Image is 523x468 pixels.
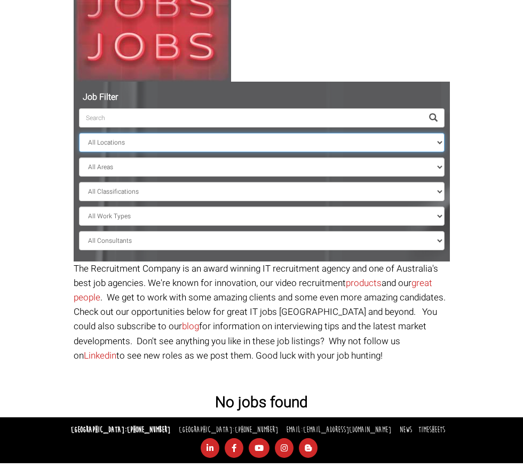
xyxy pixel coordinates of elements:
a: products [346,276,382,290]
a: [PHONE_NUMBER] [235,425,278,435]
a: [EMAIL_ADDRESS][DOMAIN_NAME] [303,425,391,435]
li: [GEOGRAPHIC_DATA]: [176,423,281,438]
p: The Recruitment Company is an award winning IT recruitment agency and one of Australia's best job... [74,261,450,363]
li: Email: [283,423,394,438]
strong: [GEOGRAPHIC_DATA]: [71,425,170,435]
a: Timesheets [418,425,445,435]
a: News [400,425,412,435]
a: great people [74,276,432,304]
h3: No jobs found [74,395,450,411]
input: Search [79,108,423,128]
a: [PHONE_NUMBER] [127,425,170,435]
h5: Job Filter [79,93,445,102]
a: blog [182,320,199,333]
a: Linkedin [84,349,116,362]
